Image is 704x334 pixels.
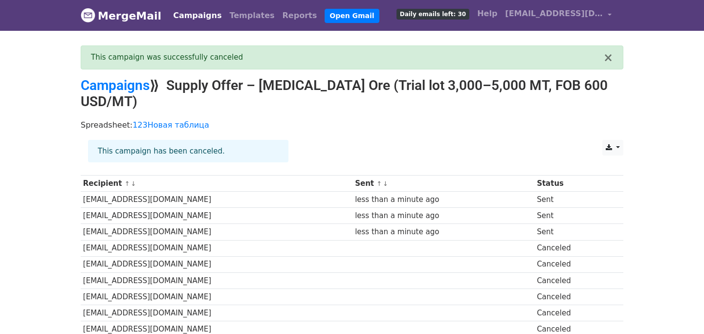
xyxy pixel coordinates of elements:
[131,180,136,187] a: ↓
[169,6,225,25] a: Campaigns
[325,9,379,23] a: Open Gmail
[352,176,534,192] th: Sent
[279,6,321,25] a: Reports
[534,256,614,272] td: Canceled
[81,192,352,208] td: [EMAIL_ADDRESS][DOMAIN_NAME]
[393,4,473,23] a: Daily emails left: 30
[81,256,352,272] td: [EMAIL_ADDRESS][DOMAIN_NAME]
[81,289,352,305] td: [EMAIL_ADDRESS][DOMAIN_NAME]
[505,8,603,20] span: [EMAIL_ADDRESS][DOMAIN_NAME]
[81,77,150,93] a: Campaigns
[225,6,278,25] a: Templates
[534,305,614,321] td: Canceled
[376,180,382,187] a: ↑
[534,208,614,224] td: Sent
[501,4,616,27] a: [EMAIL_ADDRESS][DOMAIN_NAME]
[534,272,614,289] td: Canceled
[81,176,352,192] th: Recipient
[355,210,532,222] div: less than a minute ago
[355,226,532,238] div: less than a minute ago
[81,224,352,240] td: [EMAIL_ADDRESS][DOMAIN_NAME]
[396,9,469,20] span: Daily emails left: 30
[81,240,352,256] td: [EMAIL_ADDRESS][DOMAIN_NAME]
[383,180,388,187] a: ↓
[603,52,613,64] button: ×
[534,224,614,240] td: Sent
[473,4,501,23] a: Help
[534,192,614,208] td: Sent
[81,77,623,110] h2: ⟫ Supply Offer – [MEDICAL_DATA] Ore (Trial lot 3,000–5,000 MT, FOB 600 USD/MT)
[91,52,603,63] div: This campaign was successfully canceled
[81,120,623,130] p: Spreadsheet:
[534,289,614,305] td: Canceled
[88,140,288,163] div: This campaign has been canceled.
[81,305,352,321] td: [EMAIL_ADDRESS][DOMAIN_NAME]
[125,180,130,187] a: ↑
[81,5,161,26] a: MergeMail
[534,176,614,192] th: Status
[81,208,352,224] td: [EMAIL_ADDRESS][DOMAIN_NAME]
[81,272,352,289] td: [EMAIL_ADDRESS][DOMAIN_NAME]
[534,240,614,256] td: Canceled
[355,194,532,205] div: less than a minute ago
[132,120,209,130] a: 123Новая таблица
[81,8,95,22] img: MergeMail logo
